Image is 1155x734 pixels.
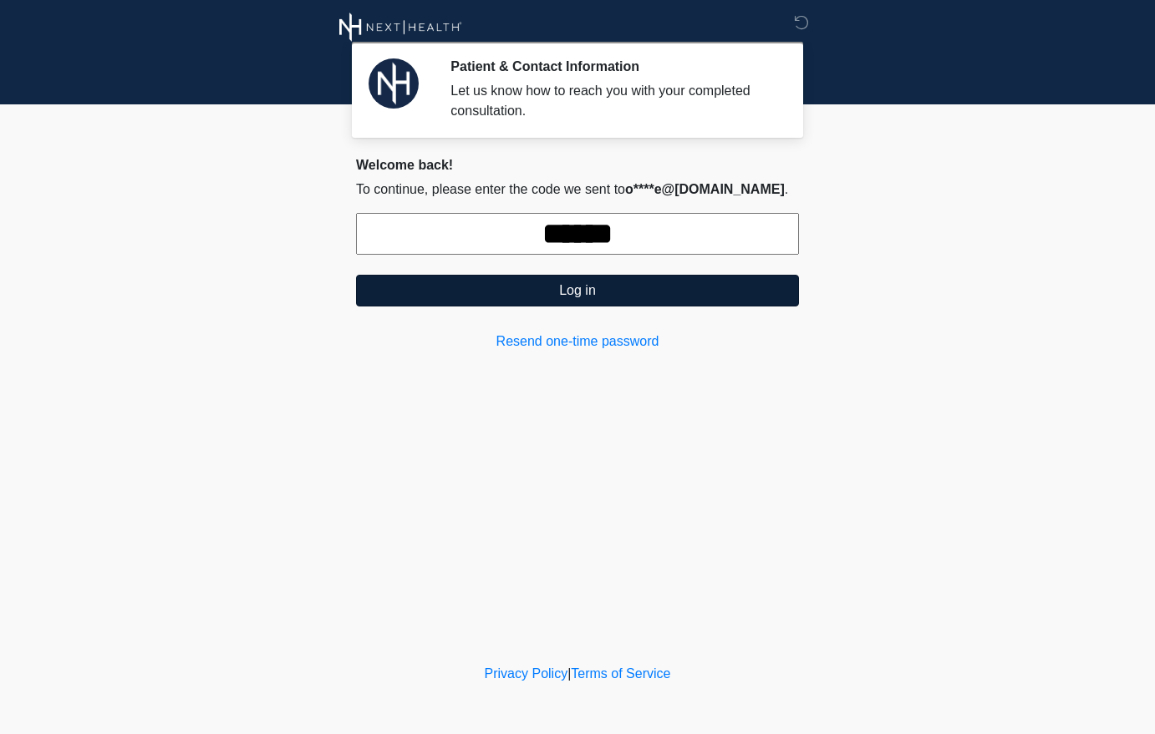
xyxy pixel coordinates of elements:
[567,666,571,681] a: |
[356,157,799,173] h2: Welcome back!
[339,13,462,42] img: Next Health Wellness Logo
[485,666,568,681] a: Privacy Policy
[450,81,774,121] div: Let us know how to reach you with your completed consultation.
[369,58,419,109] img: Agent Avatar
[356,180,799,200] p: To continue, please enter the code we sent to .
[356,275,799,306] button: Log in
[450,58,774,74] h2: Patient & Contact Information
[571,666,670,681] a: Terms of Service
[625,182,785,196] span: o****e@[DOMAIN_NAME]
[356,332,799,352] a: Resend one-time password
